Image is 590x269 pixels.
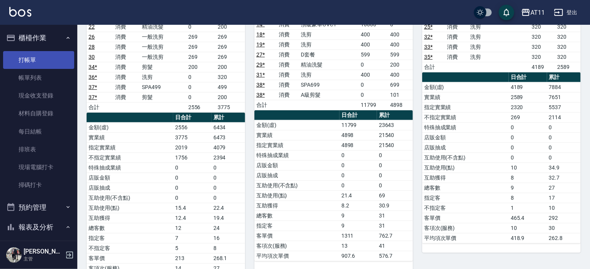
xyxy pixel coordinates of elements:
[254,190,339,200] td: 互助使用(點)
[377,110,413,120] th: 累計
[186,22,216,32] td: 0
[113,42,140,52] td: 消費
[254,200,339,211] td: 互助獲得
[530,42,556,52] td: 320
[422,72,581,243] table: a dense table
[547,92,581,102] td: 7651
[173,203,211,213] td: 15.4
[216,92,245,102] td: 200
[87,152,173,163] td: 不指定實業績
[359,80,388,90] td: 0
[299,70,359,80] td: 洗剪
[509,72,547,82] th: 日合計
[299,90,359,100] td: A級剪髮
[87,193,173,203] td: 互助使用(不含點)
[377,160,413,170] td: 0
[509,173,547,183] td: 8
[547,82,581,92] td: 7884
[509,122,547,132] td: 0
[211,152,245,163] td: 2394
[3,176,74,194] a: 掃碼打卡
[6,247,22,263] img: Person
[211,113,245,123] th: 累計
[3,69,74,87] a: 帳單列表
[388,80,413,90] td: 699
[173,132,211,142] td: 3775
[359,90,388,100] td: 0
[113,52,140,62] td: 消費
[216,52,245,62] td: 269
[87,122,173,132] td: 金額(虛)
[422,82,509,92] td: 金額(虛)
[140,82,186,92] td: SPA499
[422,102,509,112] td: 指定實業績
[377,251,413,261] td: 576.7
[140,22,186,32] td: 精油洗髮
[277,39,299,50] td: 消費
[422,233,509,243] td: 平均項次單價
[87,132,173,142] td: 實業績
[377,120,413,130] td: 23643
[422,122,509,132] td: 特殊抽成業績
[422,142,509,152] td: 店販抽成
[3,158,74,176] a: 現場電腦打卡
[140,92,186,102] td: 剪髮
[211,243,245,253] td: 8
[299,39,359,50] td: 洗剪
[509,213,547,223] td: 465.4
[140,42,186,52] td: 一般洗剪
[87,213,173,223] td: 互助獲得
[140,52,186,62] td: 一般洗剪
[211,193,245,203] td: 0
[339,160,377,170] td: 0
[186,32,216,42] td: 269
[377,231,413,241] td: 762.7
[173,163,211,173] td: 0
[422,203,509,213] td: 不指定客
[509,203,547,213] td: 1
[509,102,547,112] td: 2320
[468,52,530,62] td: 洗剪
[555,42,581,52] td: 320
[547,132,581,142] td: 0
[445,22,469,32] td: 消費
[388,90,413,100] td: 101
[377,130,413,140] td: 21540
[87,102,113,112] td: 合計
[254,211,339,221] td: 總客數
[339,241,377,251] td: 13
[555,22,581,32] td: 320
[388,100,413,110] td: 4898
[388,50,413,60] td: 599
[547,152,581,163] td: 0
[173,183,211,193] td: 0
[3,51,74,69] a: 打帳單
[339,170,377,180] td: 0
[359,60,388,70] td: 0
[173,113,211,123] th: 日合計
[186,92,216,102] td: 0
[254,180,339,190] td: 互助使用(不含點)
[445,42,469,52] td: 消費
[254,241,339,251] td: 客項次(服務)
[445,52,469,62] td: 消費
[339,150,377,160] td: 0
[468,22,530,32] td: 洗剪
[509,112,547,122] td: 269
[377,180,413,190] td: 0
[186,102,216,112] td: 2556
[186,82,216,92] td: 0
[547,163,581,173] td: 34.9
[530,8,545,17] div: AT11
[547,193,581,203] td: 17
[518,5,548,21] button: AT11
[186,62,216,72] td: 200
[3,140,74,158] a: 排班表
[216,32,245,42] td: 269
[216,72,245,82] td: 320
[509,152,547,163] td: 0
[422,223,509,233] td: 客項次(服務)
[422,62,445,72] td: 合計
[299,80,359,90] td: SPA699
[547,233,581,243] td: 262.8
